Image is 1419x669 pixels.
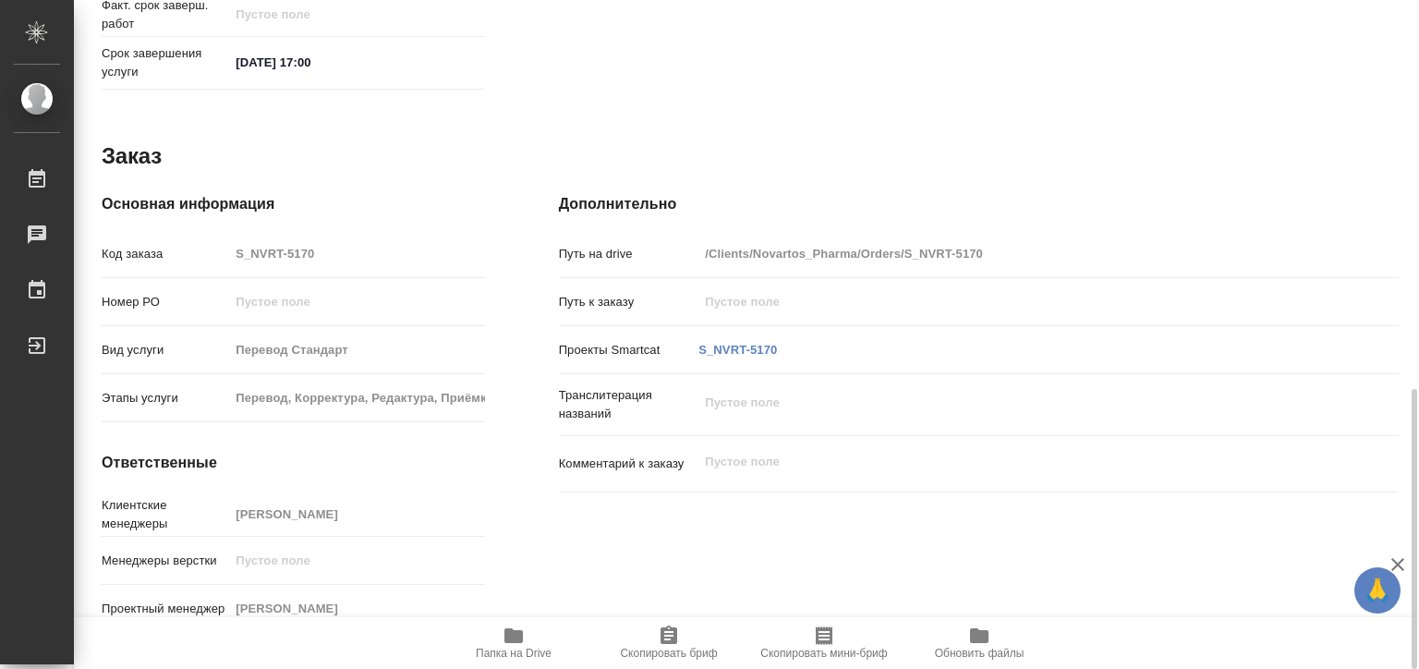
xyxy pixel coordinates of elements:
span: Обновить файлы [935,647,1025,660]
input: Пустое поле [229,547,484,574]
button: Скопировать мини-бриф [746,617,902,669]
span: 🙏 [1362,571,1393,610]
a: S_NVRT-5170 [698,343,777,357]
input: Пустое поле [698,288,1328,315]
input: Пустое поле [229,240,484,267]
button: Скопировать бриф [591,617,746,669]
p: Комментарий к заказу [559,455,699,473]
p: Проектный менеджер [102,600,229,618]
span: Скопировать мини-бриф [760,647,887,660]
input: ✎ Введи что-нибудь [229,49,391,76]
p: Путь к заказу [559,293,699,311]
span: Скопировать бриф [620,647,717,660]
span: Папка на Drive [476,647,552,660]
h4: Ответственные [102,452,485,474]
button: 🙏 [1354,567,1401,614]
p: Проекты Smartcat [559,341,699,359]
p: Срок завершения услуги [102,44,229,81]
input: Пустое поле [229,1,391,28]
p: Вид услуги [102,341,229,359]
input: Пустое поле [698,240,1328,267]
p: Менеджеры верстки [102,552,229,570]
input: Пустое поле [229,595,484,622]
button: Обновить файлы [902,617,1057,669]
input: Пустое поле [229,384,484,411]
h4: Основная информация [102,193,485,215]
input: Пустое поле [229,336,484,363]
p: Путь на drive [559,245,699,263]
p: Транслитерация названий [559,386,699,423]
p: Этапы услуги [102,389,229,407]
input: Пустое поле [229,288,484,315]
button: Папка на Drive [436,617,591,669]
p: Клиентские менеджеры [102,496,229,533]
input: Пустое поле [229,501,484,528]
h4: Дополнительно [559,193,1399,215]
p: Код заказа [102,245,229,263]
h2: Заказ [102,141,162,171]
p: Номер РО [102,293,229,311]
